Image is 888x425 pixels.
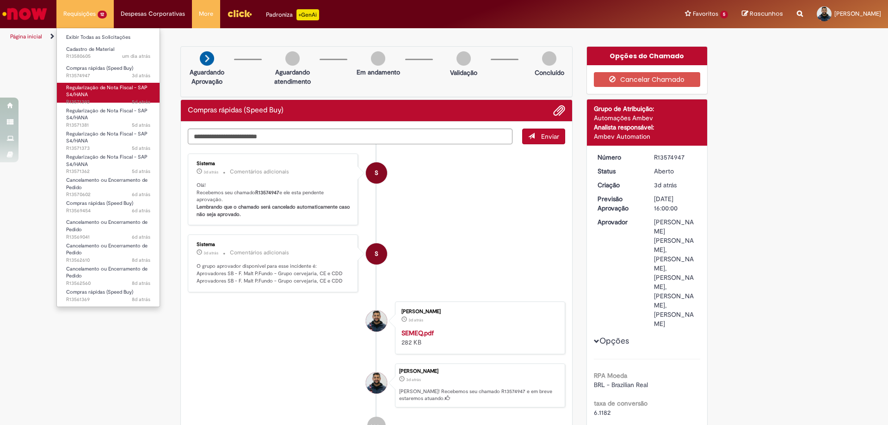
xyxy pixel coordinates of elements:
[66,242,148,257] span: Cancelamento ou Encerramento de Pedido
[654,180,697,190] div: 29/09/2025 08:31:44
[66,289,133,296] span: Compras rápidas (Speed Buy)
[132,234,150,240] span: 6d atrás
[450,68,477,77] p: Validação
[834,10,881,18] span: [PERSON_NAME]
[357,68,400,77] p: Em andamento
[255,189,279,196] b: R13574947
[66,154,148,168] span: Regularização de Nota Fiscal - SAP S4/HANA
[408,317,423,323] time: 29/09/2025 08:31:31
[720,11,728,18] span: 5
[693,9,718,18] span: Favoritos
[132,168,150,175] span: 5d atrás
[594,408,610,417] span: 6.1182
[132,280,150,287] span: 8d atrás
[132,145,150,152] span: 5d atrás
[591,153,647,162] dt: Número
[57,175,160,195] a: Aberto R13570602 : Cancelamento ou Encerramento de Pedido
[230,168,289,176] small: Comentários adicionais
[57,106,160,126] a: Aberto R13571381 : Regularização de Nota Fiscal - SAP S4/HANA
[66,296,150,303] span: R13561369
[66,145,150,152] span: R13571373
[750,9,783,18] span: Rascunhos
[188,106,284,115] h2: Compras rápidas (Speed Buy) Histórico de tíquete
[122,53,150,60] time: 30/09/2025 10:47:47
[132,99,150,105] span: 5d atrás
[270,68,315,86] p: Aguardando atendimento
[654,181,677,189] time: 29/09/2025 08:31:44
[200,51,214,66] img: arrow-next.png
[66,234,150,241] span: R13569041
[185,68,229,86] p: Aguardando Aprovação
[57,241,160,261] a: Aberto R13562610 : Cancelamento ou Encerramento de Pedido
[66,130,148,145] span: Regularização de Nota Fiscal - SAP S4/HANA
[66,280,150,287] span: R13562560
[66,219,148,233] span: Cancelamento ou Encerramento de Pedido
[132,207,150,214] time: 26/09/2025 09:44:40
[591,217,647,227] dt: Aprovador
[591,166,647,176] dt: Status
[66,168,150,175] span: R13571362
[296,9,319,20] p: +GenAi
[98,11,107,18] span: 12
[66,177,148,191] span: Cancelamento ou Encerramento de Pedido
[57,63,160,80] a: Aberto R13574947 : Compras rápidas (Speed Buy)
[742,10,783,18] a: Rascunhos
[594,381,648,389] span: BRL - Brazilian Real
[399,388,560,402] p: [PERSON_NAME]! Recebemos seu chamado R13574947 e em breve estaremos atuando.
[199,9,213,18] span: More
[197,203,351,218] b: Lembrando que o chamado será cancelado automaticamente caso não seja aprovado.
[57,83,160,103] a: Aberto R13571392 : Regularização de Nota Fiscal - SAP S4/HANA
[66,99,150,106] span: R13571392
[132,234,150,240] time: 26/09/2025 08:03:11
[66,122,150,129] span: R13571381
[7,28,585,45] ul: Trilhas de página
[66,207,150,215] span: R13569454
[399,369,560,374] div: [PERSON_NAME]
[401,328,555,347] div: 282 KB
[594,104,701,113] div: Grupo de Atribuição:
[132,257,150,264] time: 24/09/2025 11:41:11
[591,194,647,213] dt: Previsão Aprovação
[132,72,150,79] time: 29/09/2025 08:31:45
[66,84,148,99] span: Regularização de Nota Fiscal - SAP S4/HANA
[406,377,421,382] time: 29/09/2025 08:31:44
[654,181,677,189] span: 3d atrás
[197,263,351,284] p: O grupo aprovador disponível para esse incidente é: Aprovadores SB - F. Malt P.Fundo - Grupo cerv...
[132,257,150,264] span: 8d atrás
[522,129,565,144] button: Enviar
[132,122,150,129] span: 5d atrás
[57,198,160,216] a: Aberto R13569454 : Compras rápidas (Speed Buy)
[227,6,252,20] img: click_logo_yellow_360x200.png
[230,249,289,257] small: Comentários adicionais
[10,33,42,40] a: Página inicial
[371,51,385,66] img: img-circle-grey.png
[57,217,160,237] a: Aberto R13569041 : Cancelamento ou Encerramento de Pedido
[132,72,150,79] span: 3d atrás
[132,296,150,303] span: 8d atrás
[132,191,150,198] span: 6d atrás
[132,280,150,287] time: 24/09/2025 11:34:10
[66,107,148,122] span: Regularização de Nota Fiscal - SAP S4/HANA
[401,329,434,337] a: SEMEQ.pdf
[456,51,471,66] img: img-circle-grey.png
[57,32,160,43] a: Exibir Todas as Solicitações
[121,9,185,18] span: Despesas Corporativas
[266,9,319,20] div: Padroniza
[542,51,556,66] img: img-circle-grey.png
[594,113,701,123] div: Automações Ambev
[594,132,701,141] div: Ambev Automation
[408,317,423,323] span: 3d atrás
[375,162,378,184] span: S
[188,363,565,408] li: Anderson Cleiton De Andrade
[401,309,555,314] div: [PERSON_NAME]
[132,145,150,152] time: 26/09/2025 15:57:27
[57,264,160,284] a: Aberto R13562560 : Cancelamento ou Encerramento de Pedido
[203,169,218,175] span: 3d atrás
[366,310,387,332] div: Anderson Cleiton De Andrade
[535,68,564,77] p: Concluído
[366,243,387,265] div: System
[594,399,647,407] b: taxa de conversão
[132,207,150,214] span: 6d atrás
[375,243,378,265] span: S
